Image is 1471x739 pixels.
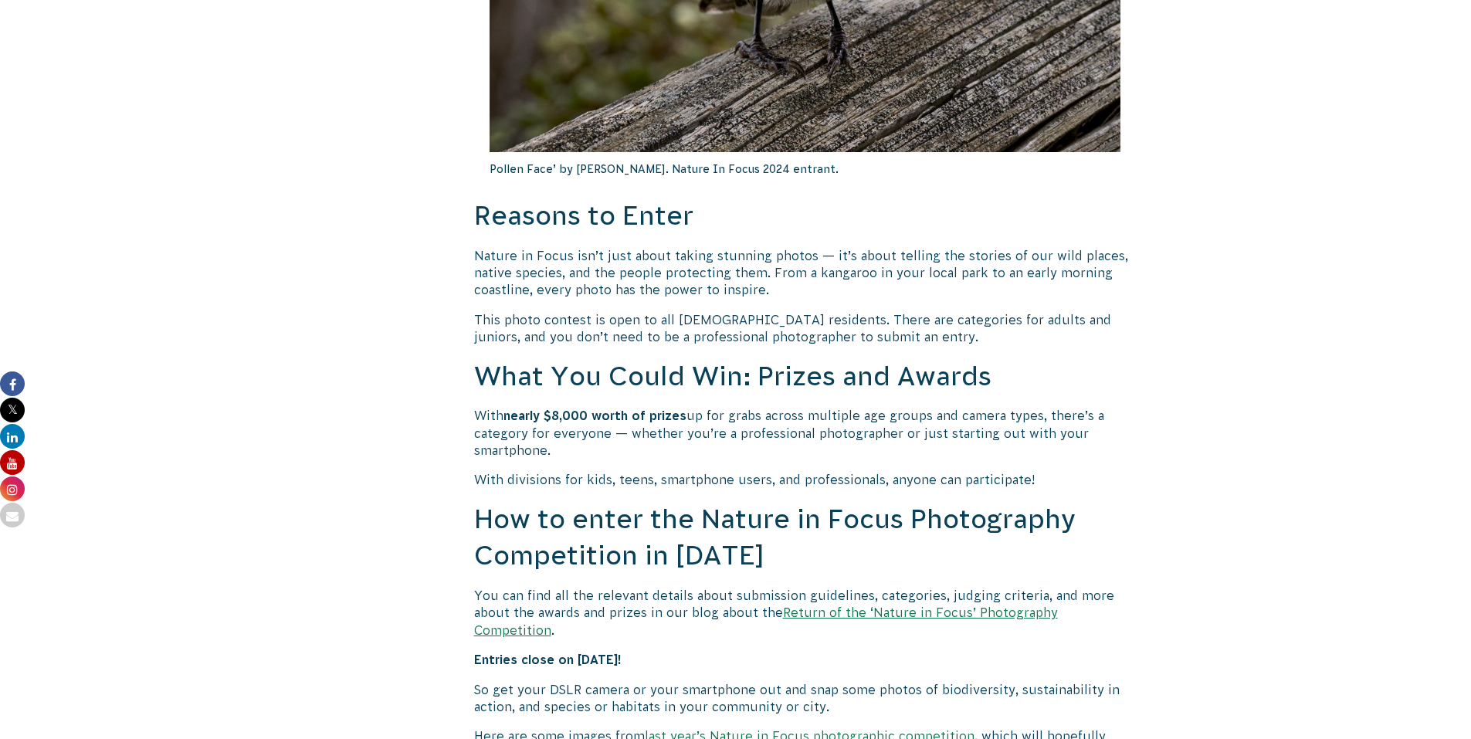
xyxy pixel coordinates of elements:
strong: nearly $8,000 worth of prizes [503,408,686,422]
a: Return of the ‘Nature in Focus’ Photography Competition [474,605,1058,636]
p: So get your DSLR camera or your smartphone out and snap some photos of biodiversity, sustainabili... [474,681,1137,716]
p: With divisions for kids, teens, smartphone users, and professionals, anyone can participate! [474,471,1137,488]
p: Pollen Face’ by [PERSON_NAME]. Nature In Focus 2024 entrant. [490,152,1121,186]
h2: What You Could Win: Prizes and Awards [474,358,1137,395]
p: Nature in Focus isn’t just about taking stunning photos — it’s about telling the stories of our w... [474,247,1137,299]
h2: Reasons to Enter [474,198,1137,235]
p: With up for grabs across multiple age groups and camera types, there’s a category for everyone — ... [474,407,1137,459]
p: This photo contest is open to all [DEMOGRAPHIC_DATA] residents. There are categories for adults a... [474,311,1137,346]
h2: How to enter the Nature in Focus Photography Competition in [DATE] [474,501,1137,575]
p: You can find all the relevant details about submission guidelines, categories, judging criteria, ... [474,587,1137,639]
strong: Entries close on [DATE]! [474,653,622,666]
